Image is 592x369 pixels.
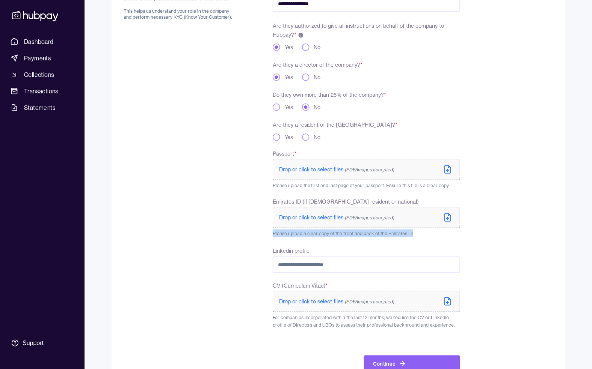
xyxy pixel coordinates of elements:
[314,73,321,81] label: No
[23,339,44,347] div: Support
[273,282,328,289] span: CV (Curriculum Vitae)
[314,133,321,141] label: No
[8,68,77,81] a: Collections
[273,247,310,254] label: Linkedin profile
[345,299,395,304] span: (PDF/Images accepted)
[273,315,455,328] span: For companies incorporated within the last 12 months, we require the CV or LinkedIn profile of Di...
[273,61,363,68] label: Are they a director of the company?
[279,298,395,305] span: Drop or click to select files
[285,73,293,81] label: Yes
[24,87,59,96] span: Transactions
[8,335,77,351] a: Support
[314,103,321,111] label: No
[8,51,77,65] a: Payments
[273,121,398,128] label: Are they a resident of the [GEOGRAPHIC_DATA]?
[345,215,395,220] span: (PDF/Images accepted)
[8,84,77,98] a: Transactions
[273,231,413,236] span: Please upload a clear copy of the front and back of the Emirates ID
[273,91,387,98] label: Do they own more than 25% of the company?
[24,103,56,112] span: Statements
[273,22,444,38] span: Are they authorized to give all instructions on behalf of the company to Hubpay?
[273,183,449,188] span: Please upload the first and last page of your passport. Ensure this file is a clear copy
[285,103,293,111] label: Yes
[24,54,51,63] span: Payments
[285,43,293,51] label: Yes
[279,214,395,221] span: Drop or click to select files
[279,166,395,173] span: Drop or click to select files
[273,198,419,205] span: Emirates ID (if [DEMOGRAPHIC_DATA] resident or national)
[273,150,296,157] span: Passport
[345,167,395,172] span: (PDF/Images accepted)
[24,70,54,79] span: Collections
[314,43,321,51] label: No
[285,133,293,141] label: Yes
[24,37,54,46] span: Dashboard
[8,101,77,114] a: Statements
[8,35,77,48] a: Dashboard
